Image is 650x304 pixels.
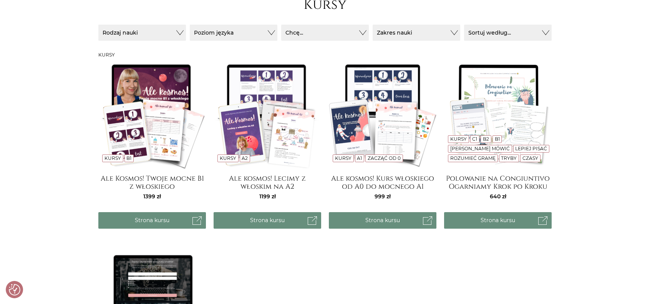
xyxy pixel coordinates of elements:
button: Chcę... [281,25,369,41]
a: Kursy [220,155,236,161]
button: Poziom języka [190,25,277,41]
a: Ale kosmos! Lecimy z włoskim na A2 [214,174,321,190]
a: Polowanie na Congiuntivo Ogarniamy Krok po Kroku [444,174,552,190]
a: Kursy [450,136,467,142]
a: Czasy [522,155,538,161]
button: Rodzaj nauki [98,25,186,41]
a: Ale kosmos! Kurs włoskiego od A0 do mocnego A1 [329,174,436,190]
a: A2 [242,155,248,161]
a: Lepiej pisać [515,146,547,151]
a: Zacząć od 0 [368,155,401,161]
a: Strona kursu [98,212,206,229]
a: Ale Kosmos! Twoje mocne B1 z włoskiego [98,174,206,190]
img: Revisit consent button [9,284,20,296]
a: B2 [483,136,489,142]
a: Strona kursu [214,212,321,229]
a: Strona kursu [444,212,552,229]
span: 1399 [143,193,161,200]
span: 640 [490,193,506,200]
h3: Kursy [98,52,552,58]
a: Strona kursu [329,212,436,229]
button: Sortuj według... [464,25,552,41]
span: 999 [375,193,391,200]
a: Rozumieć gramę [450,155,496,161]
button: Zakres nauki [373,25,460,41]
span: 1199 [259,193,276,200]
a: Tryby [501,155,517,161]
a: A1 [357,155,362,161]
a: C1 [472,136,477,142]
a: B1 [126,155,131,161]
a: Kursy [104,155,121,161]
a: Kursy [335,155,352,161]
button: Preferencje co do zgód [9,284,20,296]
a: [PERSON_NAME] mówić [450,146,510,151]
a: B1 [495,136,500,142]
